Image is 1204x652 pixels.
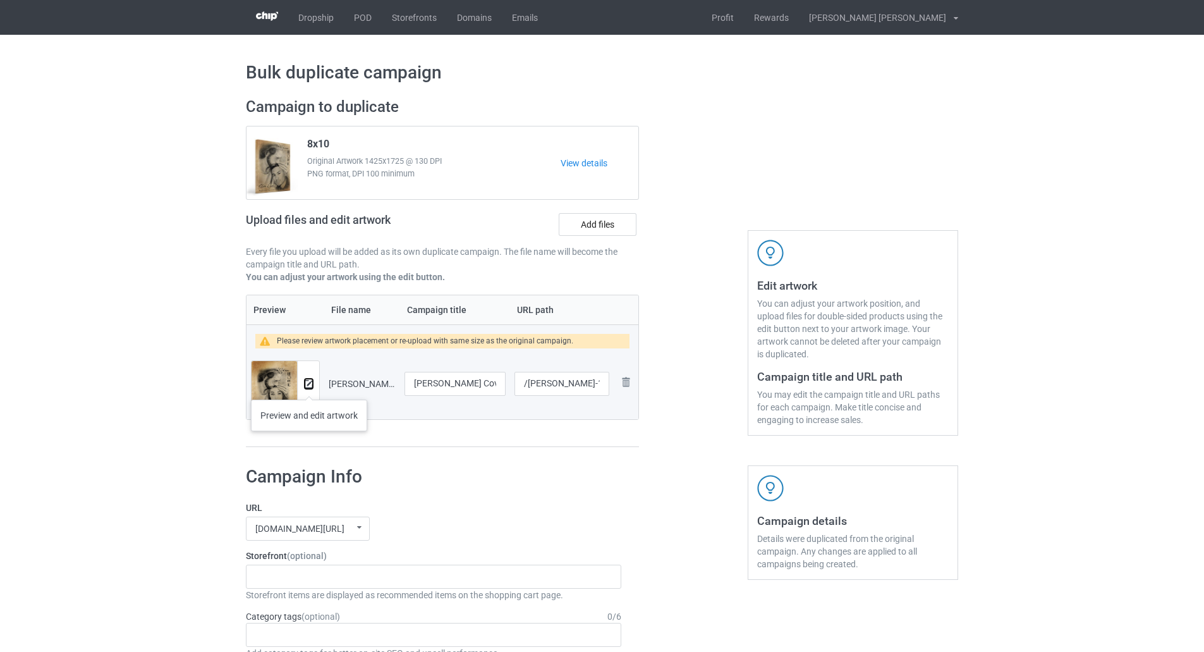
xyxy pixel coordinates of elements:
label: Storefront [246,550,621,562]
div: Please review artwork placement or re-upload with same size as the original campaign. [277,334,573,348]
span: PNG format, DPI 100 minimum [307,168,561,180]
span: (optional) [287,551,327,561]
div: Preview and edit artwork [251,400,367,431]
span: 8x10 [307,138,329,155]
div: Storefront items are displayed as recommended items on the shopping cart page. [246,589,621,601]
div: You can adjust your artwork position, and upload files for double-sided products using the edit b... [757,297,949,360]
img: svg+xml;base64,PD94bWwgdmVyc2lvbj0iMS4wIiBlbmNvZGluZz0iVVRGLTgiPz4KPHN2ZyB3aWR0aD0iNDJweCIgaGVpZ2... [757,240,784,266]
h3: Edit artwork [757,278,949,293]
h2: Campaign to duplicate [246,97,639,117]
span: (optional) [301,612,340,622]
h1: Campaign Info [246,465,621,488]
img: svg+xml;base64,PD94bWwgdmVyc2lvbj0iMS4wIiBlbmNvZGluZz0iVVRGLTgiPz4KPHN2ZyB3aWR0aD0iMjhweCIgaGVpZ2... [618,374,633,390]
div: [PERSON_NAME] [PERSON_NAME] [799,2,946,34]
th: Campaign title [400,295,510,324]
label: Category tags [246,610,340,623]
img: svg+xml;base64,PD94bWwgdmVyc2lvbj0iMS4wIiBlbmNvZGluZz0iVVRGLTgiPz4KPHN2ZyB3aWR0aD0iMTRweCIgaGVpZ2... [305,380,313,388]
h3: Campaign details [757,514,949,528]
h3: Campaign title and URL path [757,369,949,384]
th: Preview [246,295,324,324]
h2: Upload files and edit artwork [246,213,482,237]
a: View details [561,157,638,169]
div: You may edit the campaign title and URL paths for each campaign. Make title concise and engaging ... [757,388,949,426]
p: Every file you upload will be added as its own duplicate campaign. The file name will become the ... [246,245,639,271]
label: URL [246,501,621,514]
div: [PERSON_NAME] Covey1.png [329,378,396,390]
div: [DOMAIN_NAME][URL] [255,524,344,533]
div: Details were duplicated from the original campaign. Any changes are applied to all campaigns bein... [757,532,949,570]
th: URL path [510,295,614,324]
img: original.png [252,361,297,416]
th: File name [324,295,400,324]
h1: Bulk duplicate campaign [246,61,958,84]
label: Add files [559,213,636,236]
span: Original Artwork 1425x1725 @ 130 DPI [307,155,561,168]
img: warning [260,336,277,346]
img: svg+xml;base64,PD94bWwgdmVyc2lvbj0iMS4wIiBlbmNvZGluZz0iVVRGLTgiPz4KPHN2ZyB3aWR0aD0iNDJweCIgaGVpZ2... [757,475,784,501]
div: 0 / 6 [607,610,621,623]
b: You can adjust your artwork using the edit button. [246,272,445,282]
img: 3d383065fc803cdd16c62507c020ddf8.png [256,11,278,21]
